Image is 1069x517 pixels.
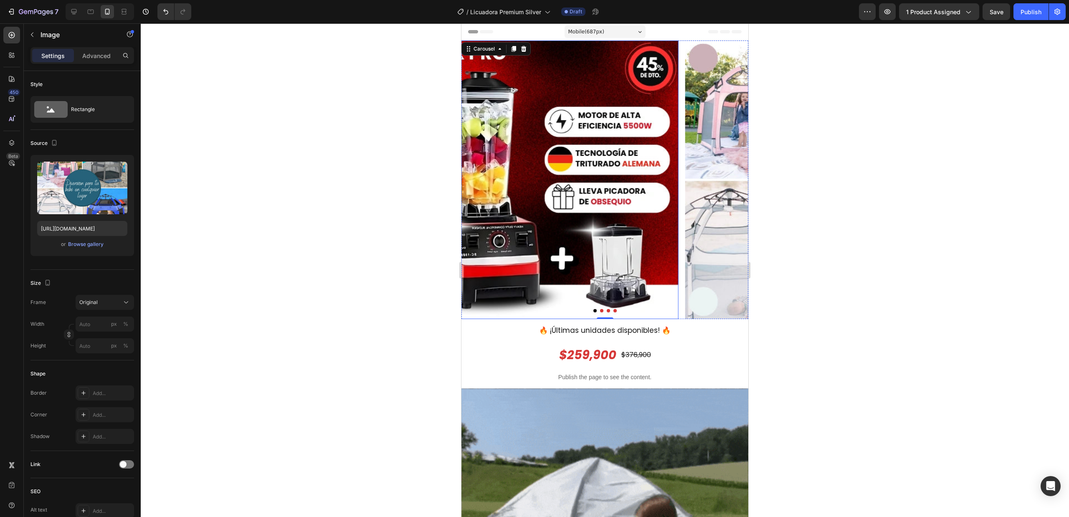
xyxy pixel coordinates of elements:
span: or [61,239,66,249]
span: Licuadora Premium Silver [470,8,541,16]
button: Dot [139,286,142,289]
button: px [121,341,131,351]
label: Frame [30,299,46,306]
div: Carousel [10,22,35,29]
span: Original [79,299,98,306]
button: 1 product assigned [899,3,979,20]
span: Save [990,8,1003,15]
button: Save [983,3,1010,20]
button: Dot [132,286,135,289]
div: Add... [93,411,132,419]
div: Browse gallery [68,241,104,248]
button: Publish [1013,3,1049,20]
label: Height [30,342,46,350]
div: Add... [93,507,132,515]
button: px [121,319,131,329]
div: $259,900 [97,323,156,341]
div: Source [30,138,59,149]
div: Corner [30,411,47,418]
button: Dot [145,286,149,289]
span: Draft [570,8,582,15]
p: Advanced [82,51,111,60]
div: Size [30,278,53,289]
iframe: Design area [461,23,748,517]
span: 🔥 ¡Últimas unidades disponibles! 🔥 [78,302,209,312]
button: Browse gallery [68,240,104,248]
p: 7 [55,7,58,17]
div: Beta [6,153,20,160]
span: / [466,8,469,16]
div: Shape [30,370,46,378]
div: Open Intercom Messenger [1041,476,1061,496]
button: Original [76,295,134,310]
div: Link [30,461,41,468]
div: px [111,342,117,350]
button: 7 [3,3,62,20]
input: px% [76,317,134,332]
div: SEO [30,488,41,495]
p: Image [41,30,111,40]
div: Rectangle [71,100,122,119]
div: $376,900 [159,327,190,337]
div: Alt text [30,506,47,514]
span: 1 product assigned [906,8,960,16]
button: Dot [152,286,155,289]
div: Add... [93,433,132,441]
label: Width [30,320,44,328]
button: % [109,341,119,351]
div: % [123,320,128,328]
div: Border [30,389,47,397]
input: https://example.com/image.jpg [37,221,127,236]
div: Undo/Redo [157,3,191,20]
img: preview-image [37,162,127,214]
div: % [123,342,128,350]
div: Style [30,81,43,88]
div: 450 [8,89,20,96]
div: px [111,320,117,328]
p: Settings [41,51,65,60]
input: px% [76,338,134,353]
div: Publish [1021,8,1041,16]
div: Add... [93,390,132,397]
button: % [109,319,119,329]
img: gempages_546459430783288139-3ddf8820-8816-4b73-9e07-d4eac47c55bc.webp [223,17,502,296]
div: Shadow [30,433,50,440]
